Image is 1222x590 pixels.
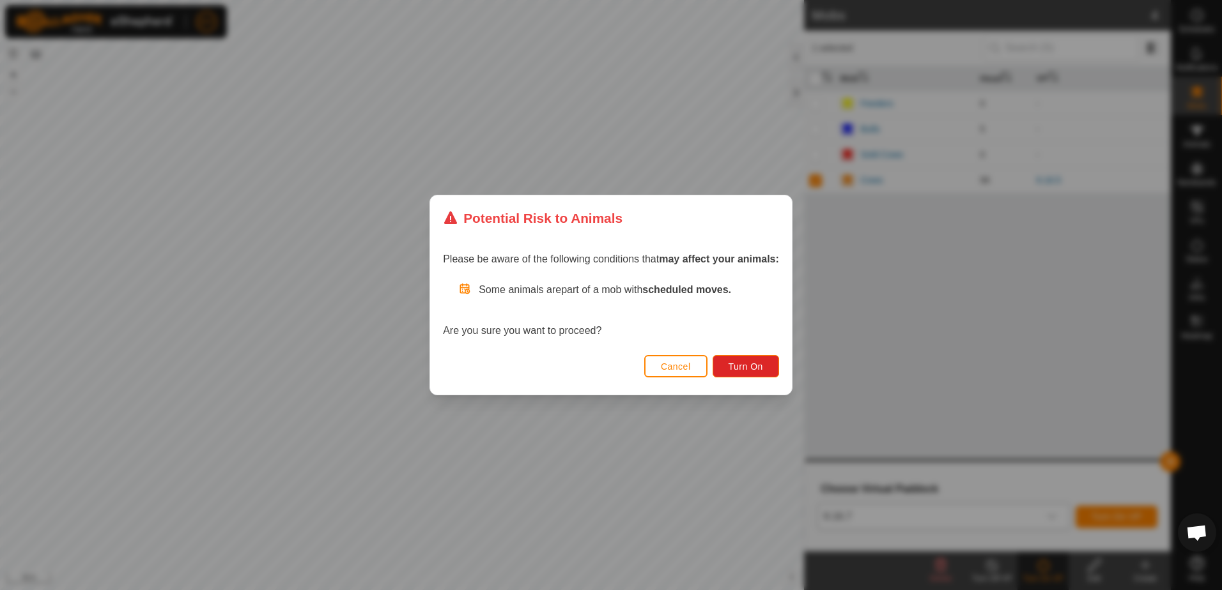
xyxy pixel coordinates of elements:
p: Some animals are [479,282,779,298]
div: Potential Risk to Animals [443,208,623,228]
strong: may affect your animals: [659,253,779,264]
strong: scheduled moves. [642,284,731,295]
button: Cancel [644,355,708,377]
button: Turn On [713,355,779,377]
div: Open chat [1178,513,1216,552]
span: Turn On [729,361,763,372]
div: Are you sure you want to proceed? [443,282,779,338]
span: Cancel [661,361,691,372]
span: Please be aware of the following conditions that [443,253,779,264]
span: part of a mob with [561,284,731,295]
